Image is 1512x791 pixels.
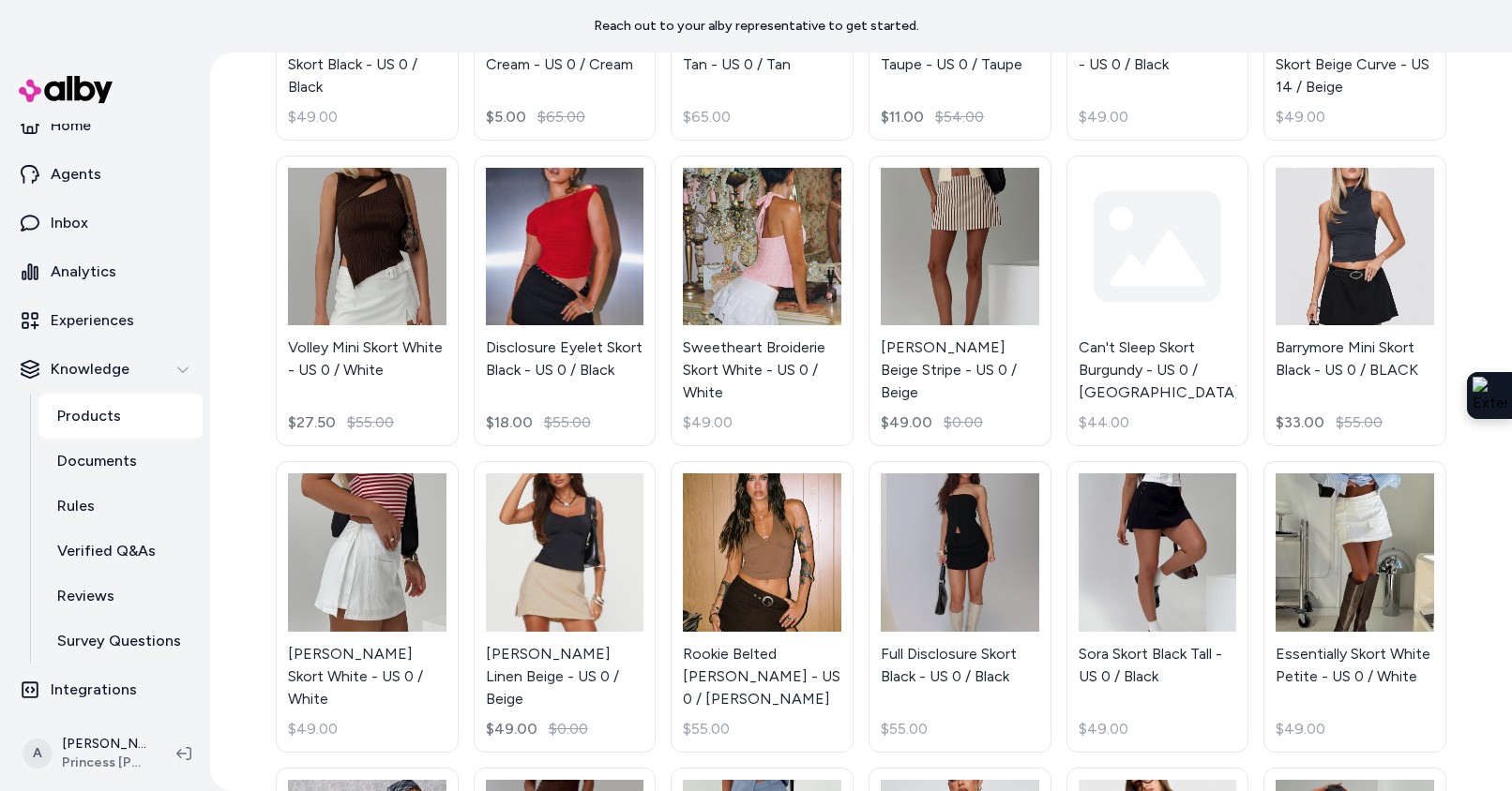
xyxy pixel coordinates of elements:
[1263,461,1446,753] a: Essentially Skort White Petite - US 0 / WhiteEssentially Skort White Petite - US 0 / White$49.00
[57,540,156,562] p: Verified Q&As
[671,156,854,447] a: Sweetheart Broiderie Skort White - US 0 / WhiteSweetheart Broiderie Skort White - US 0 / White$49.00
[8,667,203,712] a: Integrations
[19,76,113,103] img: alby Logo
[38,484,203,529] a: Rules
[57,405,121,427] p: Products
[8,201,203,246] a: Inbox
[38,619,203,664] a: Survey Questions
[62,735,146,754] p: [PERSON_NAME]
[51,212,88,234] p: Inbox
[594,17,919,36] p: Reach out to your alby representative to get started.
[8,103,203,148] a: Home
[51,163,101,186] p: Agents
[671,461,854,753] a: Rookie Belted Skort Brown - US 0 / BrownRookie Belted [PERSON_NAME] - US 0 / [PERSON_NAME]$55.00
[38,529,203,574] a: Verified Q&As
[57,630,181,652] p: Survey Questions
[38,394,203,439] a: Products
[474,156,657,447] a: Disclosure Eyelet Skort Black - US 0 / BlackDisclosure Eyelet Skort Black - US 0 / Black$18.00$55.00
[57,585,114,607] p: Reviews
[8,298,203,343] a: Experiences
[474,461,657,753] a: Gigi Skort Linen Beige - US 0 / Beige[PERSON_NAME] Linen Beige - US 0 / Beige$49.00$0.00
[8,347,203,392] button: Knowledge
[11,724,161,784] button: A[PERSON_NAME]Princess [PERSON_NAME] USA
[276,156,459,447] a: Volley Mini Skort White - US 0 / WhiteVolley Mini Skort White - US 0 / White$27.50$55.00
[1473,377,1506,414] img: Extension Icon
[869,461,1051,753] a: Full Disclosure Skort Black - US 0 / BlackFull Disclosure Skort Black - US 0 / Black$55.00
[62,754,146,772] span: Princess [PERSON_NAME] USA
[57,495,95,517] p: Rules
[57,450,137,472] p: Documents
[38,574,203,619] a: Reviews
[8,249,203,294] a: Analytics
[1066,156,1249,447] a: Can't Sleep Skort Burgundy - US 0 / [GEOGRAPHIC_DATA]$44.00
[51,309,134,332] p: Experiences
[8,152,203,197] a: Agents
[23,739,53,769] span: A
[276,461,459,753] a: Gigi Wrap Skort White - US 0 / White[PERSON_NAME] Skort White - US 0 / White$49.00
[51,679,137,701] p: Integrations
[38,439,203,484] a: Documents
[51,261,116,283] p: Analytics
[1066,461,1249,753] a: Sora Skort Black Tall - US 0 / BlackSora Skort Black Tall - US 0 / Black$49.00
[869,156,1051,447] a: Gigi Skort Beige Stripe - US 0 / Beige[PERSON_NAME] Beige Stripe - US 0 / Beige$49.00$0.00
[51,358,129,381] p: Knowledge
[1263,156,1446,447] a: Barrymore Mini Skort Black - US 0 / BLACKBarrymore Mini Skort Black - US 0 / BLACK$33.00$55.00
[51,114,91,137] p: Home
